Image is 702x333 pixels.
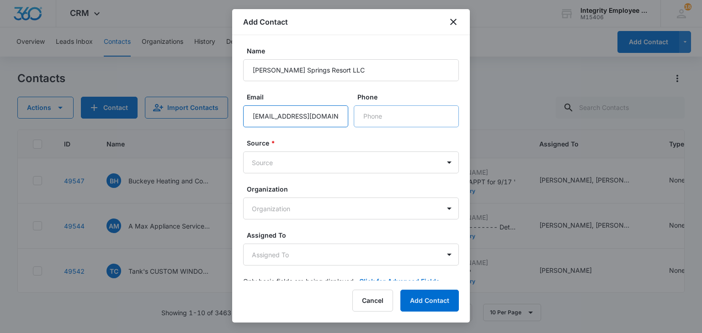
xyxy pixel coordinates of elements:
[247,92,352,102] label: Email
[243,276,356,286] p: Only basic fields are being displayed.
[243,59,459,81] input: Name
[247,230,463,240] label: Assigned To
[400,290,459,312] button: Add Contact
[243,16,288,27] h1: Add Contact
[247,46,463,56] label: Name
[243,105,348,127] input: Email
[354,105,459,127] input: Phone
[247,138,463,148] label: Source
[247,184,463,194] label: Organization
[359,276,440,286] button: Click for Advanced Fields
[352,290,393,312] button: Cancel
[448,16,459,27] button: close
[357,92,463,102] label: Phone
